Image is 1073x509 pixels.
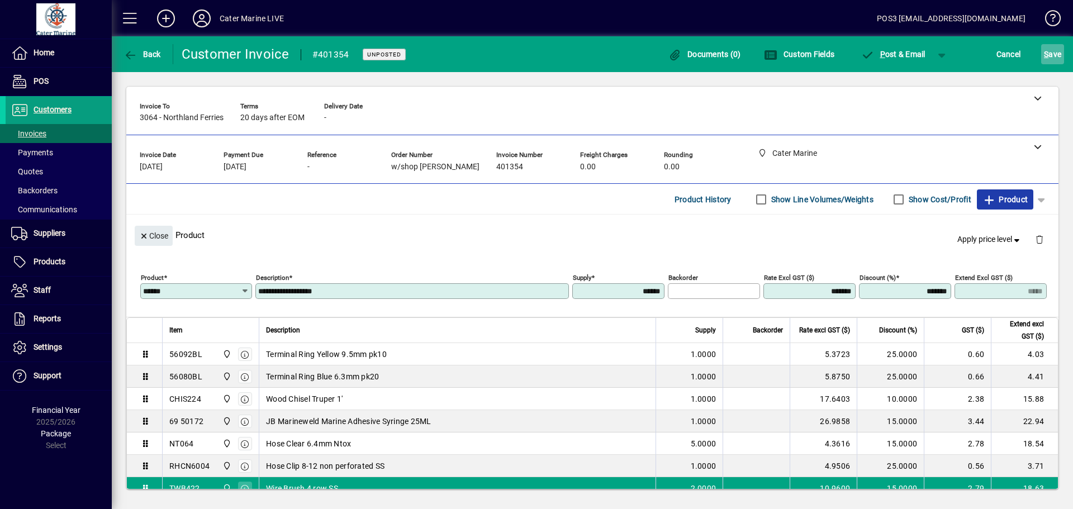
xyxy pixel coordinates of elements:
[220,9,284,27] div: Cater Marine LIVE
[991,432,1058,455] td: 18.54
[860,274,896,282] mat-label: Discount (%)
[797,483,850,494] div: 10.9600
[880,50,885,59] span: P
[957,234,1022,245] span: Apply price level
[32,406,80,415] span: Financial Year
[135,226,173,246] button: Close
[691,460,716,472] span: 1.0000
[924,365,991,388] td: 0.66
[124,50,161,59] span: Back
[169,438,193,449] div: NT064
[169,483,200,494] div: TWB422
[220,482,232,494] span: Cater Marine
[41,429,71,438] span: Package
[1026,226,1053,253] button: Delete
[266,324,300,336] span: Description
[855,44,931,64] button: Post & Email
[6,200,112,219] a: Communications
[691,483,716,494] span: 2.0000
[924,343,991,365] td: 0.60
[391,163,479,172] span: w/shop [PERSON_NAME]
[266,460,384,472] span: Hose Clip 8-12 non perforated SS
[797,371,850,382] div: 5.8750
[991,477,1058,500] td: 18.63
[998,318,1044,342] span: Extend excl GST ($)
[797,349,850,360] div: 5.3723
[148,8,184,28] button: Add
[799,324,850,336] span: Rate excl GST ($)
[220,370,232,383] span: Cater Marine
[6,277,112,305] a: Staff
[184,8,220,28] button: Profile
[1026,234,1053,244] app-page-header-button: Delete
[6,143,112,162] a: Payments
[857,432,924,455] td: 15.0000
[132,230,175,240] app-page-header-button: Close
[6,220,112,248] a: Suppliers
[924,410,991,432] td: 3.44
[140,163,163,172] span: [DATE]
[691,371,716,382] span: 1.0000
[6,362,112,390] a: Support
[675,191,732,208] span: Product History
[857,455,924,477] td: 25.0000
[764,50,834,59] span: Custom Fields
[691,349,716,360] span: 1.0000
[797,416,850,427] div: 26.9858
[169,393,201,405] div: CHIS224
[664,163,680,172] span: 0.00
[139,227,168,245] span: Close
[34,77,49,85] span: POS
[11,148,53,157] span: Payments
[6,181,112,200] a: Backorders
[34,342,62,351] span: Settings
[955,274,1013,282] mat-label: Extend excl GST ($)
[953,230,1027,250] button: Apply price level
[34,229,65,237] span: Suppliers
[220,460,232,472] span: Cater Marine
[996,45,1021,63] span: Cancel
[140,113,224,122] span: 3064 - Northland Ferries
[924,455,991,477] td: 0.56
[220,348,232,360] span: Cater Marine
[34,105,72,114] span: Customers
[34,48,54,57] span: Home
[924,477,991,500] td: 2.79
[367,51,401,58] span: Unposted
[6,39,112,67] a: Home
[169,349,202,360] div: 56092BL
[324,113,326,122] span: -
[857,388,924,410] td: 10.0000
[266,349,387,360] span: Terminal Ring Yellow 9.5mm pk10
[691,416,716,427] span: 1.0000
[962,324,984,336] span: GST ($)
[266,371,379,382] span: Terminal Ring Blue 6.3mm pk20
[797,393,850,405] div: 17.6403
[668,274,698,282] mat-label: Backorder
[34,257,65,266] span: Products
[6,124,112,143] a: Invoices
[580,163,596,172] span: 0.00
[11,205,77,214] span: Communications
[266,393,343,405] span: Wood Chisel Truper 1'
[991,388,1058,410] td: 15.88
[126,215,1058,255] div: Product
[857,477,924,500] td: 15.0000
[695,324,716,336] span: Supply
[991,410,1058,432] td: 22.94
[11,167,43,176] span: Quotes
[6,162,112,181] a: Quotes
[670,189,736,210] button: Product History
[240,113,305,122] span: 20 days after EOM
[797,460,850,472] div: 4.9506
[924,388,991,410] td: 2.38
[266,483,338,494] span: Wire Brush 4 row SS
[1044,50,1048,59] span: S
[857,410,924,432] td: 15.0000
[877,9,1025,27] div: POS3 [EMAIL_ADDRESS][DOMAIN_NAME]
[861,50,925,59] span: ost & Email
[220,393,232,405] span: Cater Marine
[753,324,783,336] span: Backorder
[312,46,349,64] div: #401354
[769,194,873,205] label: Show Line Volumes/Weights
